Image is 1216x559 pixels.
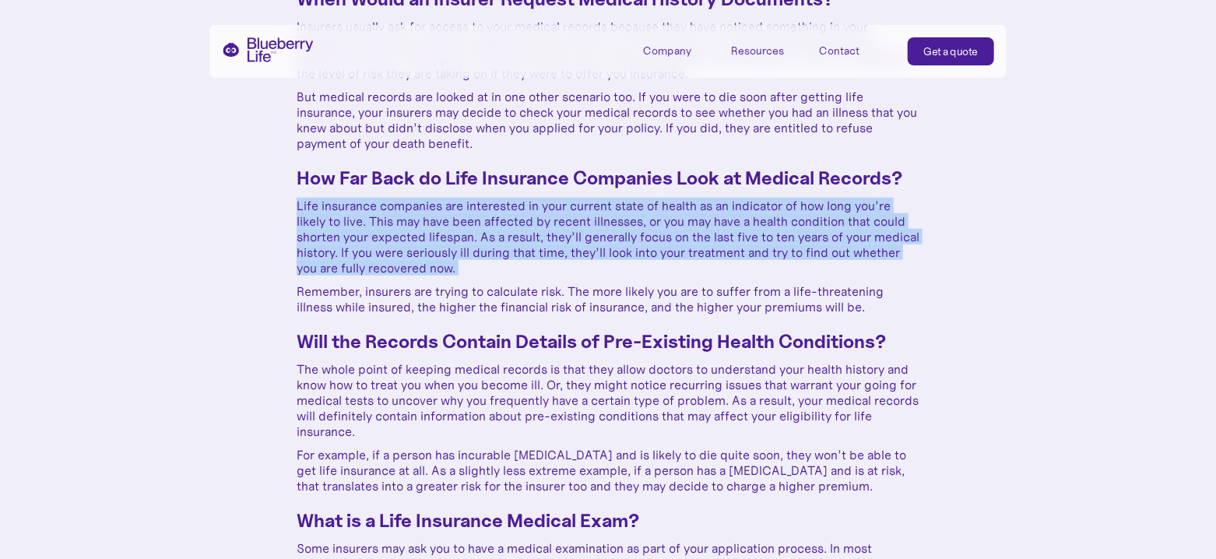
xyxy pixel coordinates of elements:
a: home [222,37,314,62]
div: Resources [732,44,785,58]
div: Get a quote [924,44,979,59]
div: Company [644,37,714,63]
h3: How Far Back do Life Insurance Companies Look at Medical Records? [297,167,919,190]
a: Contact [820,37,890,63]
p: For example, if a person has incurable [MEDICAL_DATA] and is likely to die quite soon, they won’t... [297,447,919,494]
p: Life insurance companies are interested in your current state of health as an indicator of how lo... [297,198,919,276]
p: But medical records are looked at in one other scenario too. If you were to die soon after gettin... [297,89,919,151]
div: Resources [732,37,802,63]
div: Contact [820,44,860,58]
p: Insurers usually ask for access to your medical records because they have noticed something in yo... [297,19,919,81]
h3: Will the Records Contain Details of Pre-Existing Health Conditions? [297,330,919,353]
p: The whole point of keeping medical records is that they allow doctors to understand your health h... [297,361,919,439]
h3: What is a Life Insurance Medical Exam? [297,509,919,533]
p: Remember, insurers are trying to calculate risk. The more likely you are to suffer from a life-th... [297,283,919,315]
a: Get a quote [908,37,995,65]
div: Company [644,44,692,58]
